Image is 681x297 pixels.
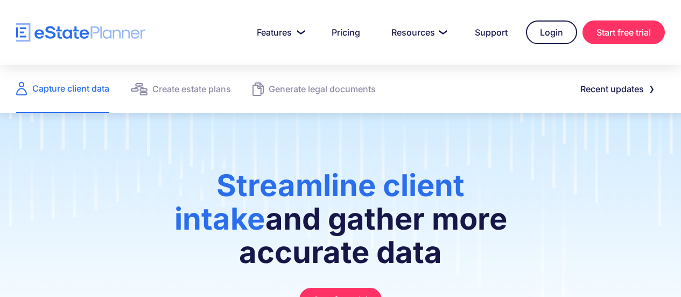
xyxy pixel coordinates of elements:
a: Recent updates [567,78,665,100]
h1: and gather more accurate data [152,169,529,280]
a: Features [244,22,313,43]
a: Start free trial [582,20,665,44]
a: Capture client data [16,65,109,113]
a: home [16,23,145,42]
a: Login [526,20,577,44]
div: Generate legal documents [269,81,376,96]
div: Create estate plans [152,81,231,96]
div: Capture client data [32,81,109,96]
span: Streamline client intake [174,167,465,237]
a: Generate legal documents [252,65,376,113]
a: Pricing [319,22,373,43]
a: Resources [378,22,457,43]
a: Create estate plans [131,65,231,113]
div: Recent updates [580,81,644,96]
a: Support [462,22,521,43]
